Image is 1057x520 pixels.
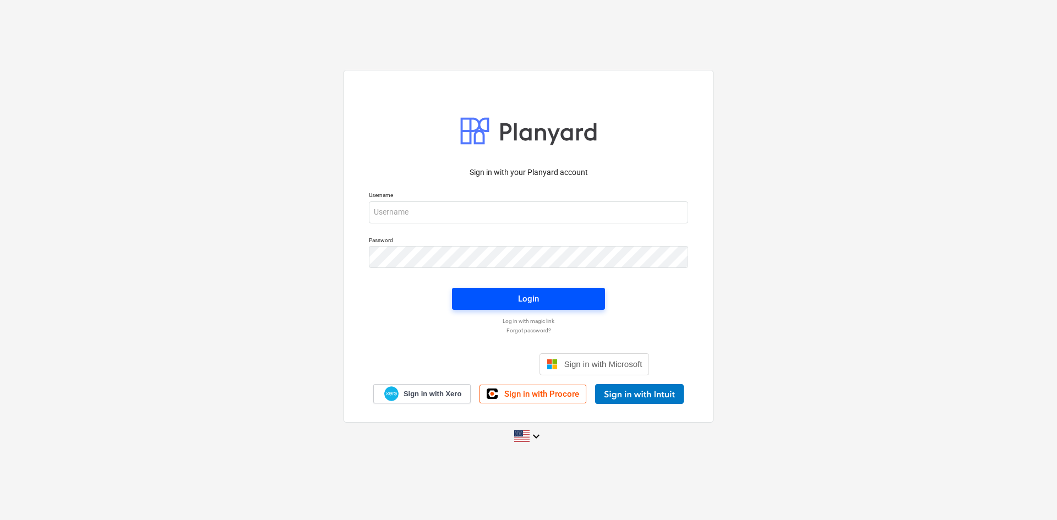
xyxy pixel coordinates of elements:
[363,318,694,325] a: Log in with magic link
[402,352,536,376] iframe: Botón Iniciar sesión con Google
[404,389,461,399] span: Sign in with Xero
[564,359,642,369] span: Sign in with Microsoft
[369,191,688,201] p: Username
[547,359,558,370] img: Microsoft logo
[369,237,688,246] p: Password
[369,167,688,178] p: Sign in with your Planyard account
[1002,467,1057,520] iframe: Chat Widget
[363,327,694,334] a: Forgot password?
[530,430,543,443] i: keyboard_arrow_down
[518,292,539,306] div: Login
[1002,467,1057,520] div: Widget de chat
[504,389,579,399] span: Sign in with Procore
[384,386,399,401] img: Xero logo
[452,288,605,310] button: Login
[373,384,471,403] a: Sign in with Xero
[480,385,586,403] a: Sign in with Procore
[369,201,688,223] input: Username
